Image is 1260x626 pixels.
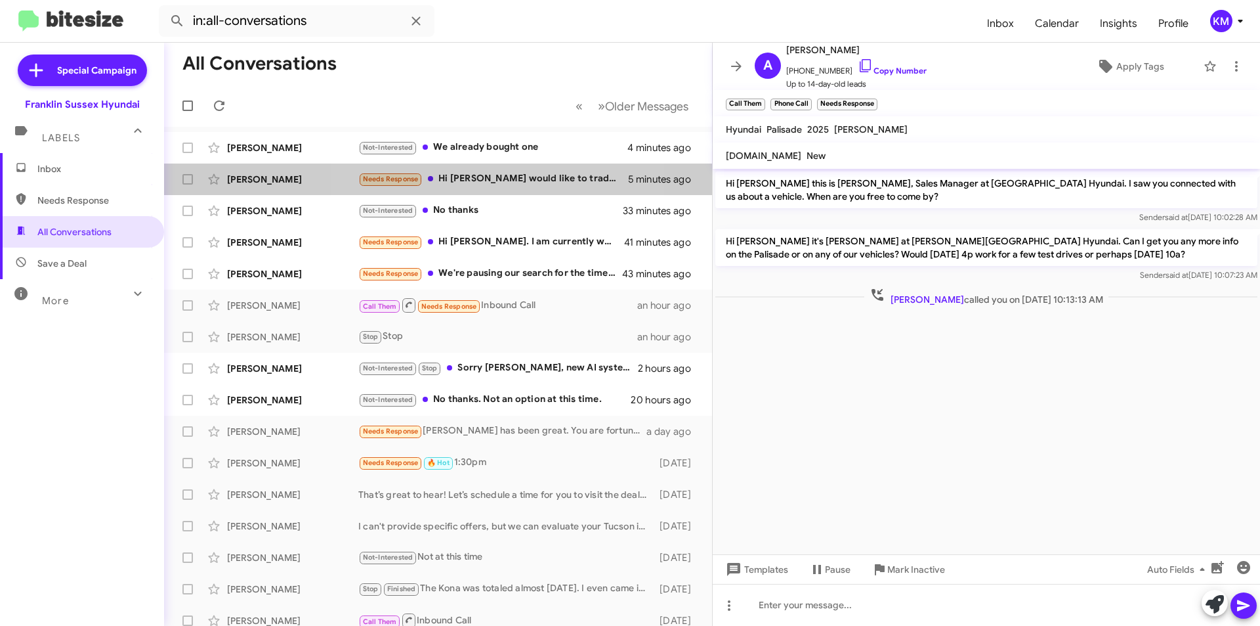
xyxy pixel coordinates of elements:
[227,204,358,217] div: [PERSON_NAME]
[653,551,702,564] div: [DATE]
[358,235,624,250] div: Hi [PERSON_NAME]. I am currently working with someone. Thanks
[363,302,397,311] span: Call Them
[227,425,358,438] div: [PERSON_NAME]
[628,173,702,186] div: 5 minutes ago
[227,299,358,312] div: [PERSON_NAME]
[637,299,702,312] div: an hour ago
[799,558,861,581] button: Pause
[227,457,358,470] div: [PERSON_NAME]
[1116,55,1164,78] span: Apply Tags
[623,204,702,217] div: 33 minutes ago
[1165,212,1188,222] span: said at
[976,5,1024,43] a: Inbox
[627,141,702,154] div: 4 minutes ago
[653,583,702,596] div: [DATE]
[37,225,112,238] span: All Conversations
[864,287,1108,306] span: called you on [DATE] 10:13:13 AM
[786,42,927,58] span: [PERSON_NAME]
[1089,5,1148,43] a: Insights
[358,329,637,344] div: Stop
[422,364,438,372] span: Stop
[25,98,140,111] div: Franklin Sussex Hyundai
[227,330,358,344] div: [PERSON_NAME]
[227,551,358,564] div: [PERSON_NAME]
[363,427,419,436] span: Needs Response
[358,550,653,565] div: Not at this time
[858,66,927,76] a: Copy Number
[1148,5,1199,43] a: Profile
[363,364,413,372] span: Not-Interested
[363,143,413,152] span: Not-Interested
[358,455,653,470] div: 1:30pm
[817,99,877,110] small: Needs Response
[227,583,358,596] div: [PERSON_NAME]
[42,295,69,307] span: More
[57,64,136,77] span: Special Campaign
[590,93,696,120] button: Next
[358,488,653,501] div: That’s great to hear! Let’s schedule a time for you to visit the dealership and we can discuss yo...
[638,362,702,375] div: 2 hours ago
[358,520,653,533] div: I can't provide specific offers, but we can evaluate your Tucson in person. Would you like to sch...
[37,194,149,207] span: Needs Response
[637,330,702,344] div: an hour ago
[887,558,945,581] span: Mark Inactive
[358,203,623,218] div: No thanks
[766,123,802,135] span: Palisade
[421,302,477,311] span: Needs Response
[576,98,583,114] span: «
[715,171,1257,208] p: Hi [PERSON_NAME] this is [PERSON_NAME], Sales Manager at [GEOGRAPHIC_DATA] Hyundai. I saw you con...
[363,206,413,215] span: Not-Interested
[363,269,419,278] span: Needs Response
[1024,5,1089,43] a: Calendar
[37,257,87,270] span: Save a Deal
[227,236,358,249] div: [PERSON_NAME]
[568,93,696,120] nav: Page navigation example
[1140,270,1257,280] span: Sender [DATE] 10:07:23 AM
[18,55,147,86] a: Special Campaign
[568,93,591,120] button: Previous
[227,173,358,186] div: [PERSON_NAME]
[427,458,450,467] span: 🔥 Hot
[786,58,927,78] span: [PHONE_NUMBER]
[363,585,379,593] span: Stop
[358,424,646,439] div: [PERSON_NAME] has been great. You are fortunate to have her.
[861,558,955,581] button: Mark Inactive
[723,558,788,581] span: Templates
[227,520,358,533] div: [PERSON_NAME]
[646,425,702,438] div: a day ago
[363,175,419,183] span: Needs Response
[358,140,627,155] div: We already bought one
[715,229,1257,266] p: Hi [PERSON_NAME] it's [PERSON_NAME] at [PERSON_NAME][GEOGRAPHIC_DATA] Hyundai. Can I get you any ...
[363,458,419,467] span: Needs Response
[713,558,799,581] button: Templates
[726,99,765,110] small: Call Them
[227,141,358,154] div: [PERSON_NAME]
[623,267,702,280] div: 43 minutes ago
[358,266,623,281] div: We're pausing our search for the time being. Thank you!
[358,297,637,313] div: Inbound Call
[807,123,829,135] span: 2025
[358,361,638,376] div: Sorry [PERSON_NAME], new AI system ill check you off
[1062,55,1197,78] button: Apply Tags
[1165,270,1188,280] span: said at
[363,238,419,246] span: Needs Response
[1147,558,1210,581] span: Auto Fields
[227,393,358,407] div: [PERSON_NAME]
[807,150,826,162] span: New
[363,553,413,562] span: Not-Interested
[825,558,850,581] span: Pause
[182,53,337,74] h1: All Conversations
[653,520,702,533] div: [DATE]
[363,395,413,404] span: Not-Interested
[227,362,358,375] div: [PERSON_NAME]
[37,162,149,175] span: Inbox
[159,5,434,37] input: Search
[363,617,397,626] span: Call Them
[631,393,702,407] div: 20 hours ago
[387,585,416,593] span: Finished
[1199,10,1246,32] button: KM
[726,123,761,135] span: Hyundai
